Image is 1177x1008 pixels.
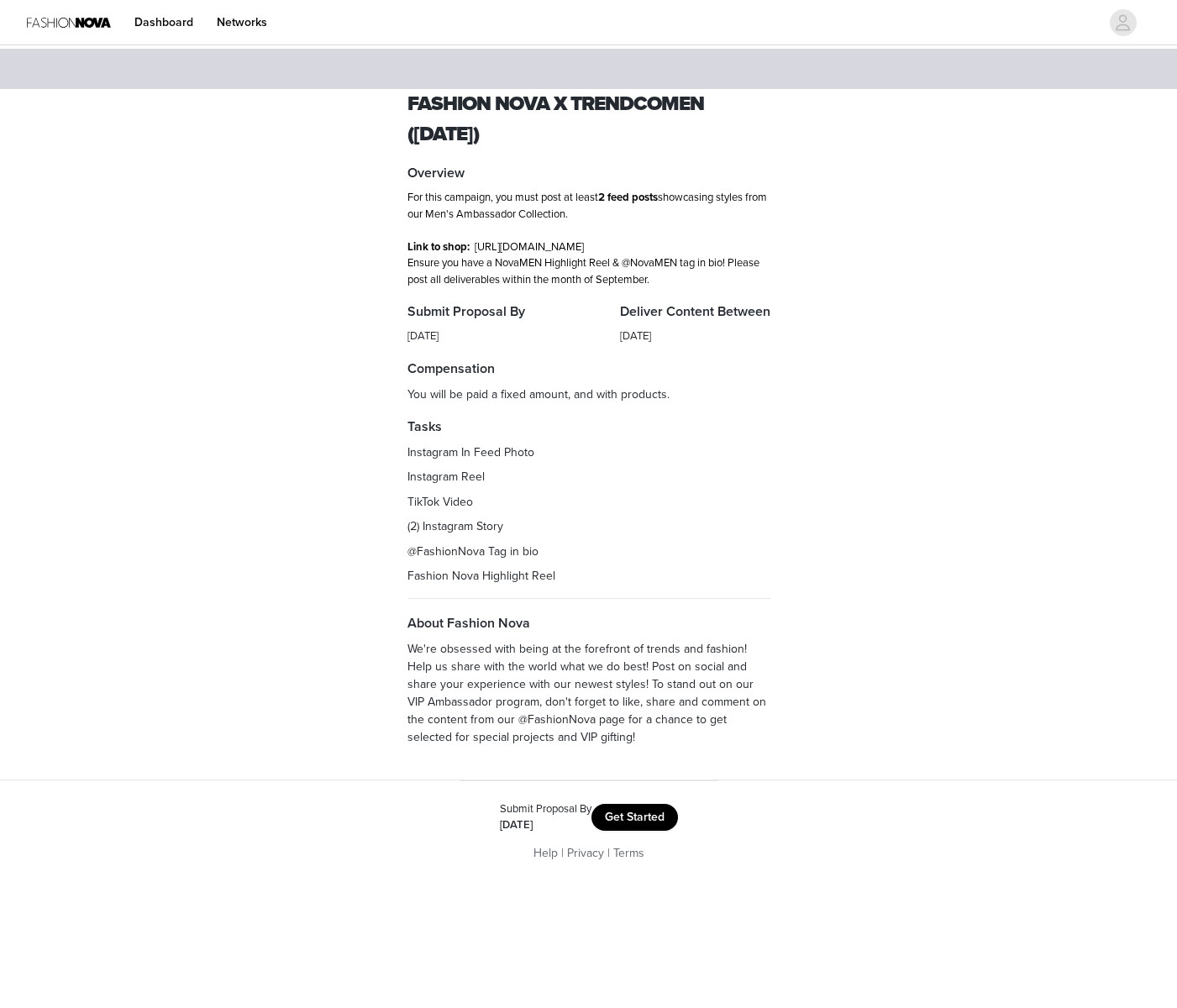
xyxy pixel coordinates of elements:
[407,302,525,322] h4: Submit Proposal By
[407,417,770,437] h4: Tasks
[27,3,111,41] img: Fashion Nova Logo
[500,801,591,818] div: Submit Proposal By
[1115,9,1131,36] div: avatar
[407,470,485,484] span: Instagram Reel
[407,240,470,254] strong: Link to shop:
[407,163,770,183] h4: Overview
[561,846,564,860] span: |
[407,519,503,533] span: (2) Instagram Story
[207,3,277,41] a: Networks
[475,240,584,254] a: [URL][DOMAIN_NAME]
[407,255,770,288] p: Ensure you have a NovaMEN Highlight Reel & @NovaMEN tag in bio! Please post all deliverables with...
[407,359,770,379] h4: Compensation
[533,846,558,860] a: Help
[407,544,539,559] span: @FashionNova Tag in bio
[407,190,770,223] p: For this campaign, you must post at least showcasing styles from our Men's Ambassador Collection.
[407,640,770,746] p: We're obsessed with being at the forefront of trends and fashion! Help us share with the world wh...
[598,191,658,204] strong: 2 feed posts
[620,328,770,345] div: [DATE]
[567,846,604,860] a: Privacy
[407,495,473,509] span: TikTok Video
[407,613,770,633] h4: About Fashion Nova
[407,328,525,345] div: [DATE]
[407,569,555,583] span: Fashion Nova Highlight Reel
[620,302,770,322] h4: Deliver Content Between
[407,386,770,403] p: You will be paid a fixed amount, and with products.
[607,846,610,860] span: |
[500,817,591,834] div: [DATE]
[407,89,770,150] h1: Fashion Nova x TrendCoMEN ([DATE])
[591,804,678,831] button: Get Started
[613,846,644,860] a: Terms
[407,445,534,459] span: Instagram In Feed Photo
[124,3,203,41] a: Dashboard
